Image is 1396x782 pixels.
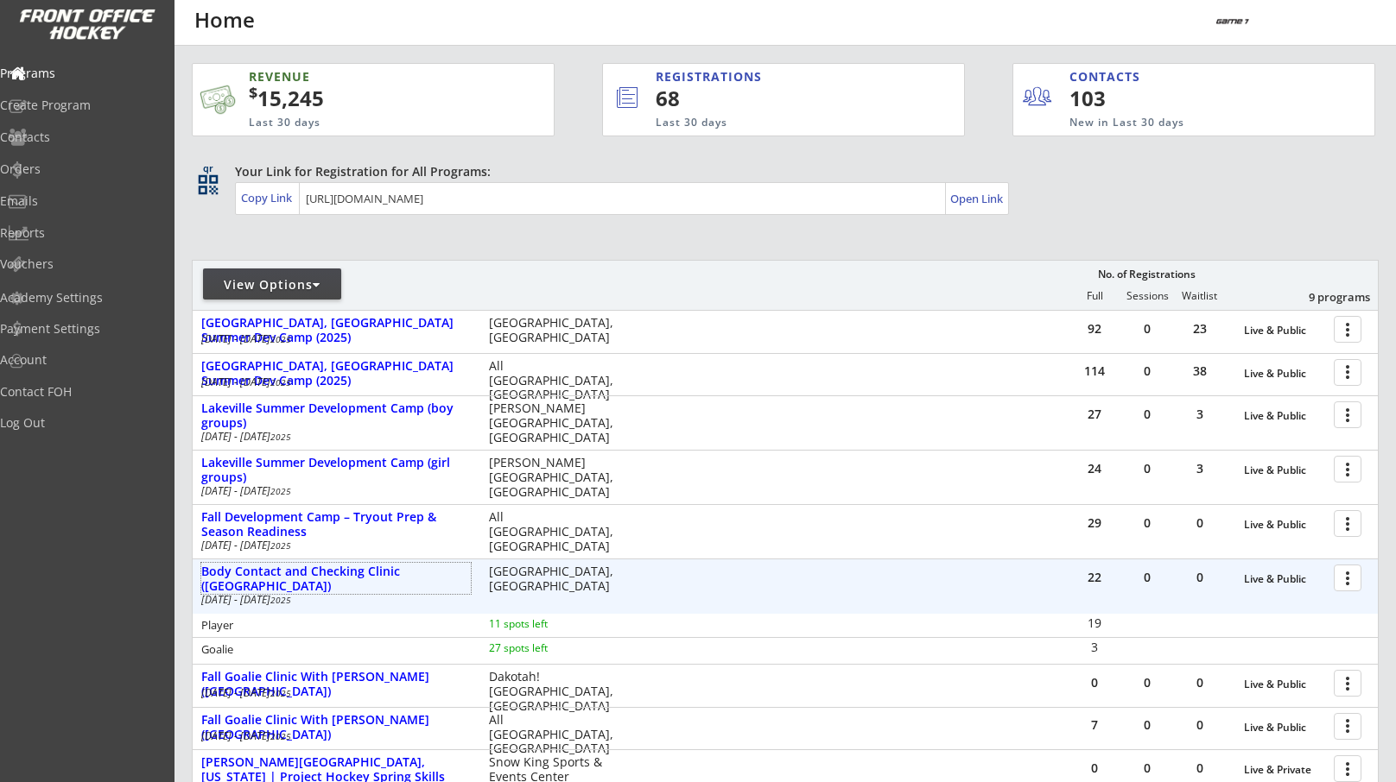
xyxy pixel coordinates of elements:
div: 0 [1121,719,1173,731]
div: 3 [1174,408,1226,420]
div: [DATE] - [DATE] [201,540,466,551]
div: Dakotah! [GEOGRAPHIC_DATA], [GEOGRAPHIC_DATA] [489,670,625,713]
div: [DATE] - [DATE] [201,731,466,741]
div: Waitlist [1174,290,1226,302]
div: 29 [1069,517,1120,529]
em: 2025 [270,730,291,742]
button: more_vert [1334,510,1361,537]
button: more_vert [1334,359,1361,386]
div: 27 [1069,408,1120,420]
em: 2025 [270,333,291,345]
div: Live & Public [1244,678,1325,691]
div: Full [1069,290,1121,302]
div: Last 30 days [656,116,894,130]
div: 0 [1069,762,1120,774]
div: Live & Public [1244,464,1325,476]
div: 38 [1174,365,1226,377]
button: more_vert [1334,713,1361,740]
em: 2025 [270,431,291,443]
div: CONTACTS [1069,68,1148,85]
div: 0 [1174,517,1226,529]
div: [GEOGRAPHIC_DATA], [GEOGRAPHIC_DATA] Summer Dev Camp (2025) [201,316,471,345]
div: 103 [1069,84,1176,113]
button: more_vert [1334,401,1361,428]
em: 2025 [270,594,291,606]
div: 0 [1121,408,1173,420]
div: Last 30 days [249,116,471,130]
div: No. of Registrations [1094,268,1201,281]
button: more_vert [1334,755,1361,782]
div: [DATE] - [DATE] [201,377,466,388]
div: [DATE] - [DATE] [201,334,466,344]
button: more_vert [1334,564,1361,591]
div: Copy Link [241,190,295,205]
div: Fall Development Camp – Tryout Prep & Season Readiness [201,510,471,539]
div: Live & Public [1244,722,1325,734]
div: Live & Private [1244,764,1325,776]
div: Player [201,620,466,631]
div: 9 programs [1280,289,1370,305]
button: more_vert [1334,316,1361,343]
div: All [GEOGRAPHIC_DATA], [GEOGRAPHIC_DATA] [489,359,625,402]
div: [GEOGRAPHIC_DATA], [GEOGRAPHIC_DATA] [489,564,625,594]
div: Goalie [201,644,466,655]
div: 0 [1121,762,1173,774]
em: 2025 [270,539,291,552]
div: Fall Goalie Clinic With [PERSON_NAME] ([GEOGRAPHIC_DATA]) [201,713,471,742]
div: 0 [1121,365,1173,377]
div: [GEOGRAPHIC_DATA], [GEOGRAPHIC_DATA] Summer Dev Camp (2025) [201,359,471,388]
div: 0 [1121,571,1173,583]
div: 19 [1069,617,1120,629]
div: 27 spots left [489,643,600,653]
div: REGISTRATIONS [656,68,885,85]
div: Live & Public [1244,368,1325,380]
div: 11 spots left [489,619,600,629]
em: 2025 [270,376,291,388]
div: Live & Public [1244,519,1325,531]
div: 0 [1174,677,1226,689]
div: [DATE] - [DATE] [201,486,466,496]
div: Live & Public [1244,410,1325,422]
div: Lakeville Summer Development Camp (girl groups) [201,456,471,485]
em: 2025 [270,687,291,699]
div: Lakeville Summer Development Camp (boy groups) [201,401,471,431]
div: 3 [1069,641,1120,653]
div: 114 [1069,365,1120,377]
div: All [GEOGRAPHIC_DATA], [GEOGRAPHIC_DATA] [489,713,625,756]
div: 92 [1069,323,1120,335]
div: 0 [1069,677,1120,689]
div: 0 [1174,571,1226,583]
div: Sessions [1122,290,1174,302]
div: qr [197,163,218,174]
div: 0 [1174,762,1226,774]
div: 7 [1069,719,1120,731]
div: Body Contact and Checking Clinic ([GEOGRAPHIC_DATA]) [201,564,471,594]
div: View Options [203,276,341,293]
div: [PERSON_NAME][GEOGRAPHIC_DATA], [GEOGRAPHIC_DATA] [489,401,625,445]
div: 24 [1069,463,1120,475]
div: 0 [1174,719,1226,731]
button: more_vert [1334,670,1361,697]
button: qr_code [195,172,221,198]
button: more_vert [1334,456,1361,482]
em: 2025 [270,485,291,497]
div: 22 [1069,571,1120,583]
div: Open Link [950,192,1005,206]
sup: $ [249,82,257,103]
div: Fall Goalie Clinic With [PERSON_NAME] ([GEOGRAPHIC_DATA]) [201,670,471,699]
div: Your Link for Registration for All Programs: [235,163,1325,180]
div: [GEOGRAPHIC_DATA], [GEOGRAPHIC_DATA] [489,316,625,345]
div: 23 [1174,323,1226,335]
div: 3 [1174,463,1226,475]
div: 0 [1121,677,1173,689]
div: All [GEOGRAPHIC_DATA], [GEOGRAPHIC_DATA] [489,510,625,553]
div: 68 [656,84,907,113]
div: 0 [1121,463,1173,475]
div: [DATE] - [DATE] [201,595,466,605]
a: Open Link [950,186,1005,211]
div: REVENUE [249,68,471,85]
div: Live & Public [1244,325,1325,337]
div: 0 [1121,323,1173,335]
div: [PERSON_NAME][GEOGRAPHIC_DATA], [GEOGRAPHIC_DATA] [489,456,625,499]
div: [DATE] - [DATE] [201,688,466,698]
